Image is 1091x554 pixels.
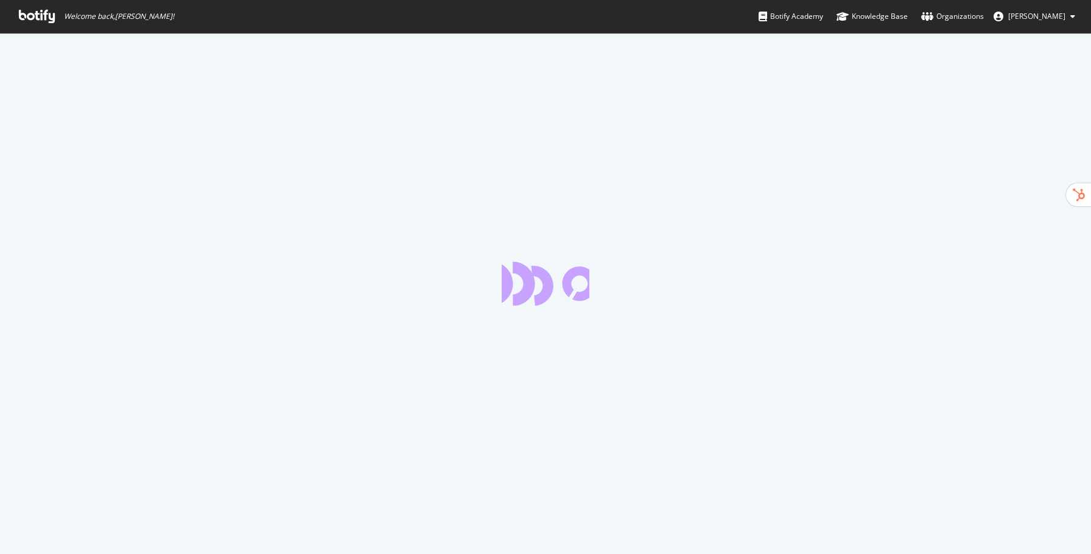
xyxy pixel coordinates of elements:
span: Welcome back, [PERSON_NAME] ! [64,12,174,21]
span: Olivier Job [1008,11,1065,21]
div: Organizations [921,10,984,23]
div: Knowledge Base [837,10,908,23]
div: animation [502,262,589,306]
div: Botify Academy [759,10,823,23]
button: [PERSON_NAME] [984,7,1085,26]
